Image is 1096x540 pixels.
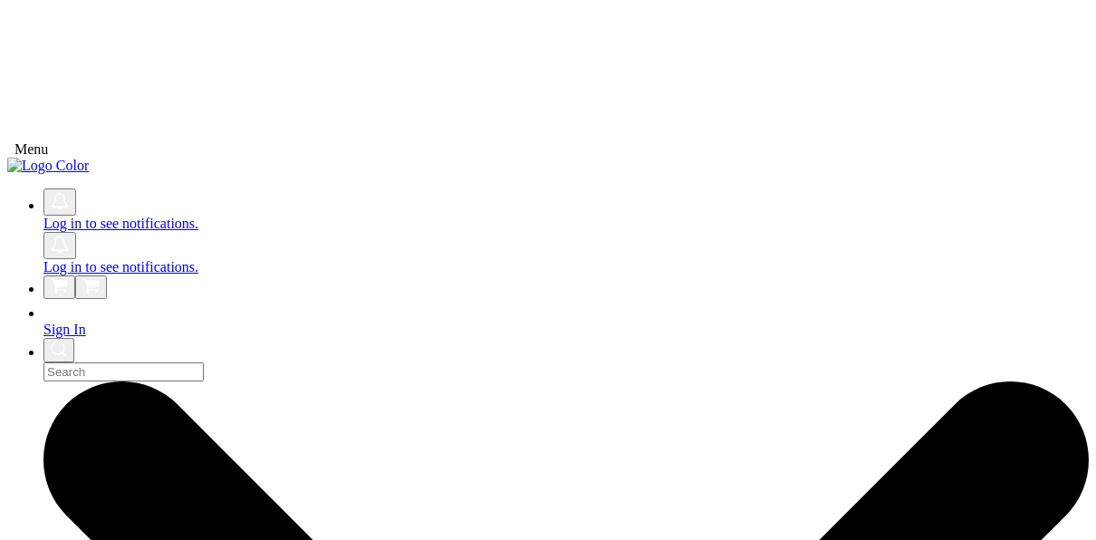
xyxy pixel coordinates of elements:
img: Logo Color [7,158,89,174]
a: Log in to see notifications. [43,259,198,275]
a: Logo Color [7,158,1089,174]
span: Menu [14,141,48,157]
div: Menu [7,141,1089,158]
a: Sign In [43,322,86,337]
a: Log in to see notifications. [43,216,198,231]
input: Search [43,362,204,381]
